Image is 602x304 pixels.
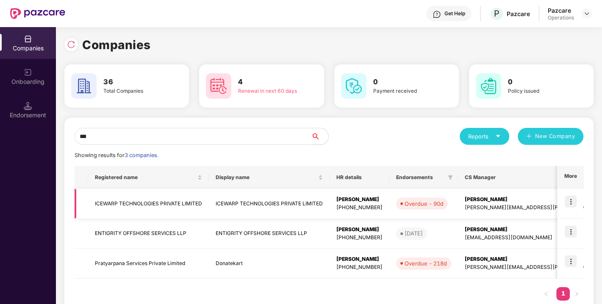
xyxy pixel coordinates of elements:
li: 1 [556,287,570,301]
div: [PERSON_NAME] [336,255,383,263]
img: icon [565,226,577,238]
button: right [570,287,583,301]
img: icon [565,255,577,267]
img: svg+xml;base64,PHN2ZyBpZD0iRHJvcGRvd24tMzJ4MzIiIHhtbG5zPSJodHRwOi8vd3d3LnczLm9yZy8yMDAwL3N2ZyIgd2... [583,10,590,17]
span: 3 companies. [125,152,158,158]
img: svg+xml;base64,PHN2ZyB4bWxucz0iaHR0cDovL3d3dy53My5vcmcvMjAwMC9zdmciIHdpZHRoPSI2MCIgaGVpZ2h0PSI2MC... [71,73,97,99]
img: svg+xml;base64,PHN2ZyBpZD0iUmVsb2FkLTMyeDMyIiB4bWxucz0iaHR0cDovL3d3dy53My5vcmcvMjAwMC9zdmciIHdpZH... [67,40,75,49]
h3: 0 [508,77,570,88]
img: New Pazcare Logo [10,8,65,19]
span: right [574,291,579,296]
img: icon [565,196,577,207]
img: svg+xml;base64,PHN2ZyB3aWR0aD0iMTQuNSIgaGVpZ2h0PSIxNC41IiB2aWV3Qm94PSIwIDAgMTYgMTYiIGZpbGw9Im5vbm... [24,102,32,110]
span: Display name [216,174,316,181]
img: svg+xml;base64,PHN2ZyB4bWxucz0iaHR0cDovL3d3dy53My5vcmcvMjAwMC9zdmciIHdpZHRoPSI2MCIgaGVpZ2h0PSI2MC... [341,73,366,99]
th: Registered name [88,166,209,189]
img: svg+xml;base64,PHN2ZyBpZD0iSGVscC0zMngzMiIgeG1sbnM9Imh0dHA6Ly93d3cudzMub3JnLzIwMDAvc3ZnIiB3aWR0aD... [433,10,441,19]
span: Endorsements [396,174,444,181]
td: Donatekart [209,249,330,279]
div: Operations [548,14,574,21]
h3: 36 [103,77,165,88]
div: [PHONE_NUMBER] [336,234,383,242]
th: HR details [330,166,389,189]
h3: 4 [238,77,300,88]
div: [DATE] [405,229,423,238]
div: Pazcare [548,6,574,14]
span: P [494,8,499,19]
div: Pazcare [507,10,530,18]
span: New Company [535,132,575,141]
div: Overdue - 90d [405,199,444,208]
div: Total Companies [103,87,165,95]
div: Overdue - 218d [405,259,447,268]
th: Display name [209,166,330,189]
img: svg+xml;base64,PHN2ZyB4bWxucz0iaHR0cDovL3d3dy53My5vcmcvMjAwMC9zdmciIHdpZHRoPSI2MCIgaGVpZ2h0PSI2MC... [206,73,231,99]
img: svg+xml;base64,PHN2ZyB4bWxucz0iaHR0cDovL3d3dy53My5vcmcvMjAwMC9zdmciIHdpZHRoPSI2MCIgaGVpZ2h0PSI2MC... [476,73,501,99]
button: left [539,287,553,301]
h1: Companies [82,36,151,54]
td: ENTIGRITY OFFSHORE SERVICES LLP [88,219,209,249]
button: search [311,128,329,145]
img: svg+xml;base64,PHN2ZyBpZD0iQ29tcGFuaWVzIiB4bWxucz0iaHR0cDovL3d3dy53My5vcmcvMjAwMC9zdmciIHdpZHRoPS... [24,35,32,43]
li: Previous Page [539,287,553,301]
span: plus [526,133,532,140]
span: caret-down [495,133,501,139]
div: [PHONE_NUMBER] [336,204,383,212]
th: More [557,166,583,189]
td: ENTIGRITY OFFSHORE SERVICES LLP [209,219,330,249]
span: filter [448,175,453,180]
div: Get Help [444,10,465,17]
span: left [544,291,549,296]
div: [PERSON_NAME] [336,196,383,204]
button: plusNew Company [518,128,583,145]
td: ICEWARP TECHNOLOGIES PRIVATE LIMITED [209,189,330,219]
div: Payment received [373,87,435,95]
td: ICEWARP TECHNOLOGIES PRIVATE LIMITED [88,189,209,219]
div: Reports [468,132,501,141]
div: [PHONE_NUMBER] [336,263,383,271]
div: Policy issued [508,87,570,95]
a: 1 [556,287,570,300]
span: filter [446,172,455,182]
li: Next Page [570,287,583,301]
img: svg+xml;base64,PHN2ZyB3aWR0aD0iMjAiIGhlaWdodD0iMjAiIHZpZXdCb3g9IjAgMCAyMCAyMCIgZmlsbD0ibm9uZSIgeG... [24,68,32,77]
td: Pratyarpana Services Private Limited [88,249,209,279]
span: search [311,133,328,140]
div: Renewal in next 60 days [238,87,300,95]
span: Registered name [95,174,196,181]
span: Showing results for [75,152,158,158]
h3: 0 [373,77,435,88]
div: [PERSON_NAME] [336,226,383,234]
